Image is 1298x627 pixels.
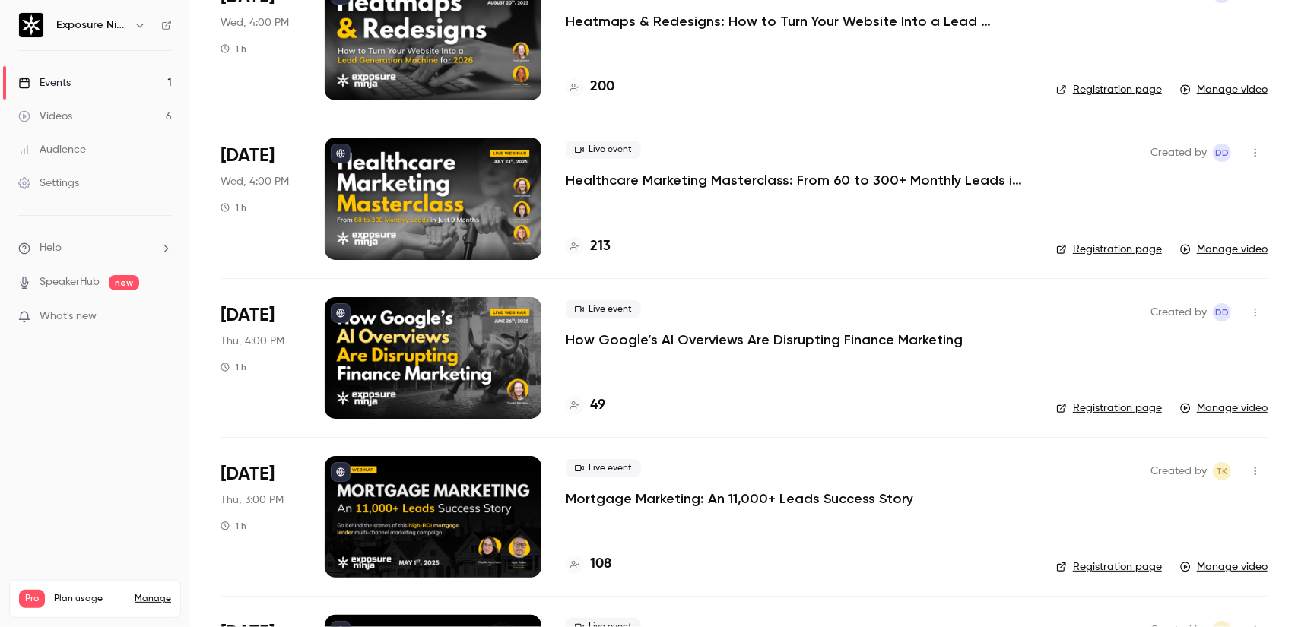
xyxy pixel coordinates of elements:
span: Thu, 4:00 PM [221,334,284,349]
div: Jun 26 Thu, 4:00 PM (Europe/London) [221,297,300,419]
a: Registration page [1056,82,1162,97]
span: Plan usage [54,593,125,605]
a: Manage [135,593,171,605]
span: TK [1217,462,1228,480]
h4: 200 [590,77,614,97]
img: Exposure Ninja [19,13,43,37]
span: Dale Davies [1213,303,1231,321]
div: Videos [18,109,72,124]
span: Help [40,240,62,256]
span: Live event [566,300,641,318]
span: Created by [1150,303,1207,321]
span: What's new [40,309,97,325]
span: Wed, 4:00 PM [221,15,289,30]
a: Manage video [1180,242,1268,257]
h4: 49 [590,395,605,416]
span: DD [1215,303,1229,321]
div: 1 h [221,43,246,55]
a: Healthcare Marketing Masterclass: From 60 to 300+ Monthly Leads in Only 9 Months [566,171,1022,189]
span: Created by [1150,144,1207,162]
a: Manage video [1180,401,1268,416]
span: [DATE] [221,462,275,486]
a: 108 [566,554,611,575]
span: Thu, 3:00 PM [221,492,284,508]
a: 213 [566,236,611,257]
a: Registration page [1056,401,1162,416]
div: 1 h [221,201,246,214]
h4: 213 [590,236,611,257]
a: Registration page [1056,242,1162,257]
li: help-dropdown-opener [18,240,172,256]
span: [DATE] [221,144,275,168]
a: 49 [566,395,605,416]
span: DD [1215,144,1229,162]
span: Pro [19,590,45,608]
h6: Exposure Ninja [56,17,128,33]
span: Dale Davies [1213,144,1231,162]
a: Manage video [1180,559,1268,575]
a: Heatmaps & Redesigns: How to Turn Your Website Into a Lead Generation Machine for 2026 [566,12,1022,30]
div: 1 h [221,361,246,373]
a: Mortgage Marketing: An 11,000+ Leads Success Story [566,489,913,508]
a: How Google’s AI Overviews Are Disrupting Finance Marketing [566,331,963,349]
span: Timothy Kitchen [1213,462,1231,480]
a: 200 [566,77,614,97]
a: Manage video [1180,82,1268,97]
div: Settings [18,176,79,191]
div: May 1 Thu, 3:00 PM (Europe/London) [221,456,300,578]
span: new [109,275,139,290]
a: SpeakerHub [40,274,100,290]
span: Wed, 4:00 PM [221,174,289,189]
span: Live event [566,459,641,477]
div: Jul 23 Wed, 4:00 PM (Europe/London) [221,138,300,259]
h4: 108 [590,554,611,575]
span: Created by [1150,462,1207,480]
div: Events [18,75,71,90]
a: Registration page [1056,559,1162,575]
div: 1 h [221,520,246,532]
div: Audience [18,142,86,157]
span: [DATE] [221,303,275,328]
span: Live event [566,141,641,159]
